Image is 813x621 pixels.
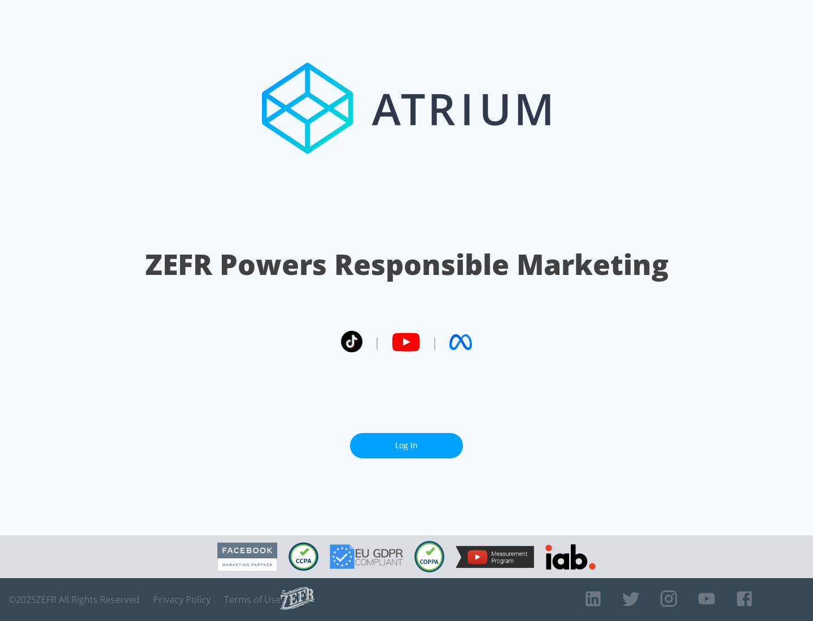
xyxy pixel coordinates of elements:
a: Terms of Use [224,594,281,605]
a: Privacy Policy [153,594,211,605]
img: GDPR Compliant [330,544,403,569]
span: | [431,334,438,351]
img: COPPA Compliant [414,541,444,572]
img: CCPA Compliant [289,543,318,571]
span: © 2025 ZEFR All Rights Reserved [8,594,139,605]
a: Log In [350,433,463,458]
img: YouTube Measurement Program [456,546,534,568]
img: Facebook Marketing Partner [217,543,277,571]
img: IAB [545,544,596,570]
span: | [374,334,381,351]
h1: ZEFR Powers Responsible Marketing [145,245,668,284]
